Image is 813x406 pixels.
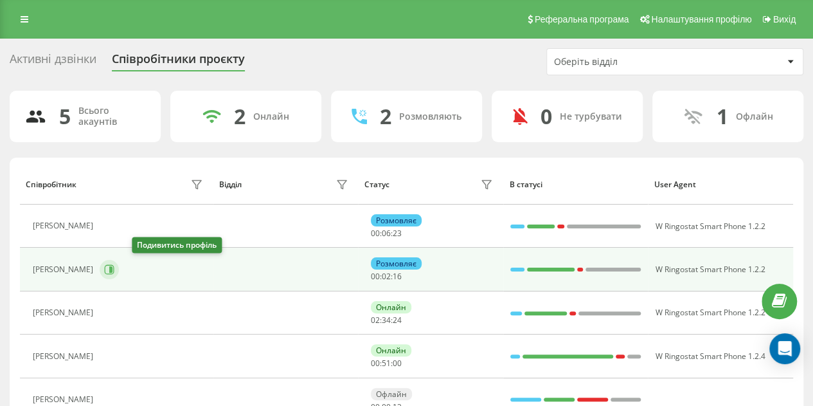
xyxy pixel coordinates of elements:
[219,180,242,189] div: Відділ
[654,180,787,189] div: User Agent
[371,359,402,368] div: : :
[393,271,402,282] span: 16
[371,272,402,281] div: : :
[33,221,96,230] div: [PERSON_NAME]
[371,388,412,400] div: Офлайн
[393,315,402,326] span: 24
[364,180,389,189] div: Статус
[769,333,800,364] div: Open Intercom Messenger
[736,111,773,122] div: Офлайн
[380,104,391,129] div: 2
[773,14,796,24] span: Вихід
[371,229,402,238] div: : :
[234,104,246,129] div: 2
[717,104,728,129] div: 1
[33,352,96,361] div: [PERSON_NAME]
[371,316,402,325] div: : :
[33,308,96,317] div: [PERSON_NAME]
[655,264,765,275] span: W Ringostat Smart Phone 1.2.2
[59,104,71,129] div: 5
[399,111,461,122] div: Розмовляють
[535,14,629,24] span: Реферальна програма
[509,180,642,189] div: В статусі
[33,395,96,404] div: [PERSON_NAME]
[371,228,380,239] span: 00
[382,271,391,282] span: 02
[253,111,289,122] div: Онлайн
[382,315,391,326] span: 34
[371,301,411,313] div: Онлайн
[655,221,765,232] span: W Ringostat Smart Phone 1.2.2
[10,52,96,72] div: Активні дзвінки
[651,14,751,24] span: Налаштування профілю
[33,265,96,274] div: [PERSON_NAME]
[78,106,145,127] div: Всього акаунтів
[541,104,552,129] div: 0
[655,351,765,362] span: W Ringostat Smart Phone 1.2.4
[560,111,622,122] div: Не турбувати
[655,307,765,318] span: W Ringostat Smart Phone 1.2.2
[371,315,380,326] span: 02
[132,237,222,254] div: Подивитись профіль
[393,228,402,239] span: 23
[554,57,708,68] div: Оберіть відділ
[382,358,391,369] span: 51
[371,358,380,369] span: 00
[371,271,380,282] span: 00
[371,214,422,226] div: Розмовляє
[371,257,422,270] div: Розмовляє
[393,358,402,369] span: 00
[371,344,411,356] div: Онлайн
[26,180,76,189] div: Співробітник
[382,228,391,239] span: 06
[112,52,245,72] div: Співробітники проєкту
